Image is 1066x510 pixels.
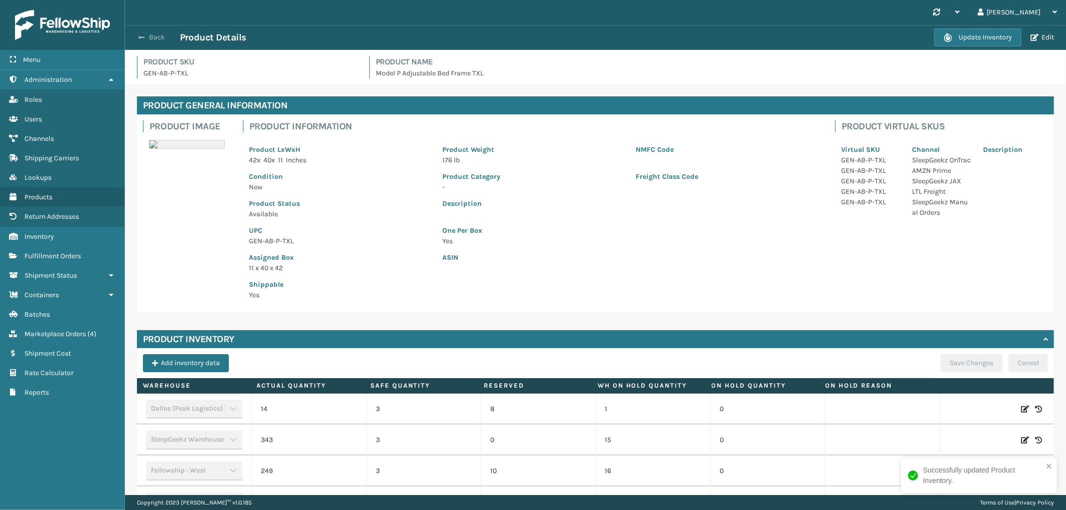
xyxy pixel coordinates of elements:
img: logo [15,10,110,40]
img: 51104088640_40f294f443_o-scaled-700x700.jpg [149,140,225,149]
span: Menu [23,55,40,64]
i: Edit [1021,435,1029,445]
p: New [249,182,430,192]
td: 0 [710,425,825,456]
p: Channel [912,144,971,155]
td: 0 [710,394,825,425]
span: Rate Calculator [24,369,73,377]
p: Description [442,198,817,209]
td: 343 [251,425,366,456]
span: Shipping Carriers [24,154,79,162]
td: 3 [366,394,481,425]
span: Marketplace Orders [24,330,86,338]
p: One Per Box [442,225,817,236]
td: 15 [596,425,710,456]
h3: Product Details [180,31,246,43]
h4: Product Virtual SKUs [842,120,1048,132]
p: Yes [249,290,430,300]
span: Return Addresses [24,212,79,221]
p: 0 [490,435,586,445]
button: Back [134,33,180,42]
p: NMFC Code [636,144,817,155]
button: Edit [1028,33,1057,42]
p: Product LxWxH [249,144,430,155]
span: Products [24,193,52,201]
p: Product Status [249,198,430,209]
p: SleepGeekz JAX [912,176,971,186]
td: 16 [596,456,710,487]
h4: Product Information [249,120,823,132]
h4: Product General Information [137,96,1054,114]
span: Containers [24,291,59,299]
p: GEN-AB-P-TXL [841,176,900,186]
p: SleepGeekz OnTrac [912,155,971,165]
td: 3 [366,425,481,456]
span: Administration [24,75,72,84]
label: Warehouse [143,381,244,390]
span: Roles [24,95,42,104]
h4: Product Inventory [143,333,234,345]
p: 10 [490,466,586,476]
span: Batches [24,310,50,319]
p: Virtual SKU [841,144,900,155]
label: WH On hold quantity [598,381,699,390]
p: Description [983,144,1042,155]
h4: Product Image [149,120,231,132]
p: GEN-AB-P-TXL [841,197,900,207]
p: Freight Class Code [636,171,817,182]
p: Condition [249,171,430,182]
p: Available [249,209,430,219]
p: GEN-AB-P-TXL [841,155,900,165]
i: Inventory History [1035,435,1042,445]
label: On Hold Quantity [712,381,813,390]
td: 1 [596,394,710,425]
span: Shipment Status [24,271,77,280]
p: 11 x 40 x 42 [249,263,430,273]
i: Edit [1021,404,1029,414]
span: 42 x [249,156,260,164]
p: Product Category [442,171,624,182]
p: Product Weight [442,144,624,155]
p: SleepGeekz Manual Orders [912,197,971,218]
p: Model P Adjustable Bed Frame TXL [376,68,1054,78]
span: 11 [278,156,283,164]
span: Reports [24,388,49,397]
p: Yes [442,236,817,246]
label: Actual Quantity [257,381,358,390]
p: Assigned Box [249,252,430,263]
label: Reserved [484,381,586,390]
p: 8 [490,404,586,414]
button: Cancel [1009,354,1048,372]
p: UPC [249,225,430,236]
span: Fulfillment Orders [24,252,81,260]
p: GEN-AB-P-TXL [841,186,900,197]
td: 14 [251,394,366,425]
button: Save Changes [941,354,1003,372]
p: ASIN [442,252,817,263]
span: Users [24,115,42,123]
i: Inventory History [1035,404,1042,414]
span: ( 4 ) [87,330,96,338]
td: 0 [710,456,825,487]
span: 176 lb [442,156,460,164]
p: GEN-AB-P-TXL [249,236,430,246]
span: Lookups [24,173,51,182]
p: Shippable [249,279,430,290]
h4: Product SKU [143,56,357,68]
td: 249 [251,456,366,487]
span: Channels [24,134,54,143]
p: Copyright 2023 [PERSON_NAME]™ v 1.0.185 [137,495,252,510]
span: Shipment Cost [24,349,71,358]
p: GEN-AB-P-TXL [143,68,357,78]
button: Add inventory data [143,354,229,372]
div: Successfully updated Product Inventory. [923,465,1043,486]
span: Inventory [24,232,54,241]
span: Inches [286,156,306,164]
label: Safe Quantity [370,381,472,390]
label: On Hold Reason [825,381,927,390]
h4: Product Name [376,56,1054,68]
p: LTL Freight [912,186,971,197]
td: 3 [366,456,481,487]
span: 40 x [263,156,275,164]
p: GEN-AB-P-TXL [841,165,900,176]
